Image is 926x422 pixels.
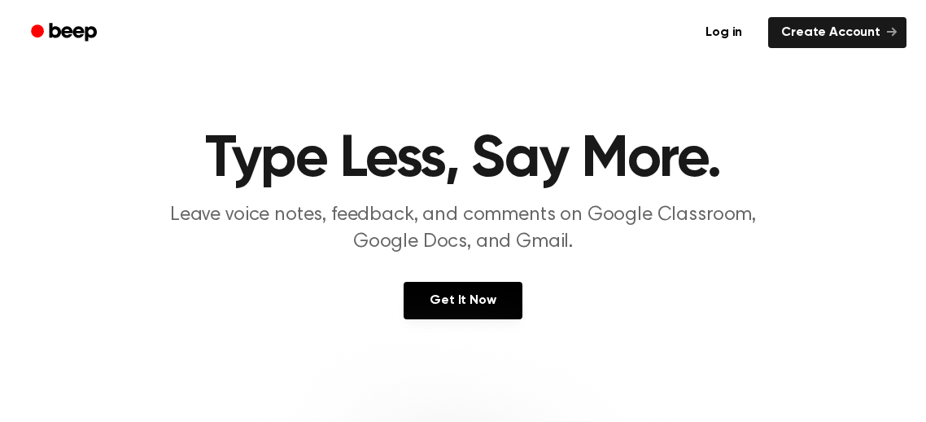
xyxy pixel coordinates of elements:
[20,17,111,49] a: Beep
[151,202,775,256] p: Leave voice notes, feedback, and comments on Google Classroom, Google Docs, and Gmail.
[768,17,906,48] a: Create Account
[46,130,880,189] h1: Type Less, Say More.
[689,14,758,51] a: Log in
[404,282,522,319] a: Get It Now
